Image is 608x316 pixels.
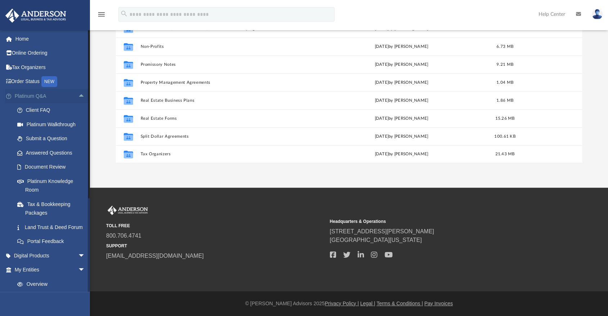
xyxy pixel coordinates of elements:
small: SUPPORT [106,243,325,249]
a: Digital Productsarrow_drop_down [5,248,96,263]
span: arrow_drop_down [78,248,92,263]
div: [DATE] by [PERSON_NAME] [316,61,487,68]
div: [DATE] by [PERSON_NAME] [316,97,487,104]
span: 15.26 MB [495,116,514,120]
a: [STREET_ADDRESS][PERSON_NAME] [330,228,434,234]
span: 1.04 MB [496,81,513,84]
a: Client FAQ [10,103,96,118]
div: [DATE] by [PERSON_NAME] [316,151,487,157]
a: Answered Questions [10,146,96,160]
div: NEW [41,76,57,87]
a: [EMAIL_ADDRESS][DOMAIN_NAME] [106,253,204,259]
a: Terms & Conditions | [377,301,423,306]
a: Order StatusNEW [5,74,96,89]
div: [DATE] by [PERSON_NAME] [316,79,487,86]
a: Portal Feedback [10,234,96,249]
span: 6.73 MB [496,45,513,49]
a: menu [97,14,106,19]
i: search [120,10,128,18]
a: Submit a Question [10,132,96,146]
button: Real Estate Forms [141,116,313,121]
div: grid [116,14,582,163]
a: Legal | [360,301,375,306]
a: Platinum Walkthrough [10,117,96,132]
a: Document Review [10,160,96,174]
div: [DATE] by [PERSON_NAME] [316,43,487,50]
span: 21.43 MB [495,152,514,156]
div: [DATE] by [PERSON_NAME] [316,115,487,122]
button: Property Management Agreements [141,80,313,85]
span: 100.61 KB [494,134,515,138]
a: My Entitiesarrow_drop_down [5,263,96,277]
a: Platinum Q&Aarrow_drop_up [5,89,96,103]
a: Land Trust & Deed Forum [10,220,96,234]
span: arrow_drop_down [78,263,92,278]
a: Platinum Knowledge Room [10,174,96,197]
span: 1.86 MB [496,99,513,102]
div: © [PERSON_NAME] Advisors 2025 [90,300,608,307]
small: TOLL FREE [106,223,325,229]
a: Home [5,32,96,46]
a: 800.706.4741 [106,233,141,239]
a: [GEOGRAPHIC_DATA][US_STATE] [330,237,422,243]
img: Anderson Advisors Platinum Portal [3,9,68,23]
span: 338.05 KB [494,27,515,31]
a: Tax & Bookkeeping Packages [10,197,96,220]
a: Online Ordering [5,46,96,60]
a: Overview [10,277,96,291]
span: arrow_drop_up [78,89,92,104]
button: Promissory Notes [141,62,313,67]
img: User Pic [592,9,603,19]
button: Real Estate Business Plans [141,98,313,103]
button: Split Dollar Agreements [141,134,313,139]
i: menu [97,10,106,19]
button: Non-Profits [141,44,313,49]
button: Tax Organizers [141,152,313,157]
div: [DATE] by [PERSON_NAME] [316,133,487,140]
a: Tax Organizers [5,60,96,74]
a: CTA Hub [10,291,96,306]
img: Anderson Advisors Platinum Portal [106,206,149,215]
a: Pay Invoices [424,301,453,306]
span: 9.21 MB [496,63,513,67]
small: Headquarters & Operations [330,218,549,225]
a: Privacy Policy | [325,301,359,306]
